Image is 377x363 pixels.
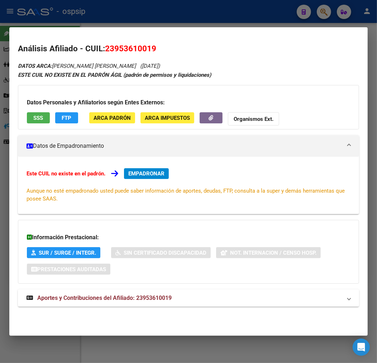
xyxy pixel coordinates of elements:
[128,170,164,177] span: EMPADRONAR
[140,112,194,123] button: ARCA Impuestos
[353,339,370,356] div: Open Intercom Messenger
[216,247,321,258] button: Not. Internacion / Censo Hosp.
[18,157,359,214] div: Datos de Empadronamiento
[124,168,169,179] button: EMPADRONAR
[18,63,136,69] span: [PERSON_NAME] [PERSON_NAME]
[18,63,52,69] strong: DATOS ARCA:
[89,112,135,123] button: ARCA Padrón
[145,115,190,121] span: ARCA Impuestos
[27,142,342,150] mat-panel-title: Datos de Empadronamiento
[34,115,43,121] span: SSS
[105,44,156,53] span: 23953610019
[62,115,72,121] span: FTP
[124,250,206,256] span: Sin Certificado Discapacidad
[18,72,211,78] strong: ESTE CUIL NO EXISTE EN EL PADRÓN ÁGIL (padrón de permisos y liquidaciones)
[27,233,350,242] h3: Información Prestacional:
[18,135,359,157] mat-expansion-panel-header: Datos de Empadronamiento
[27,264,110,275] button: Prestaciones Auditadas
[27,247,100,258] button: SUR / SURGE / INTEGR.
[39,250,96,256] span: SUR / SURGE / INTEGR.
[55,112,78,123] button: FTP
[27,98,350,107] h3: Datos Personales y Afiliatorios según Entes Externos:
[37,294,172,301] span: Aportes y Contribuciones del Afiliado: 23953610019
[94,115,131,121] span: ARCA Padrón
[27,170,105,177] strong: Este CUIL no existe en el padrón.
[18,43,359,55] h2: Análisis Afiliado - CUIL:
[37,266,106,273] span: Prestaciones Auditadas
[27,188,345,202] span: Aunque no esté empadronado usted puede saber información de aportes, deudas, FTP, consulta a la s...
[27,112,50,123] button: SSS
[111,247,211,258] button: Sin Certificado Discapacidad
[140,63,160,69] span: ([DATE])
[234,116,273,122] strong: Organismos Ext.
[18,289,359,307] mat-expansion-panel-header: Aportes y Contribuciones del Afiliado: 23953610019
[230,250,316,256] span: Not. Internacion / Censo Hosp.
[228,112,279,126] button: Organismos Ext.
